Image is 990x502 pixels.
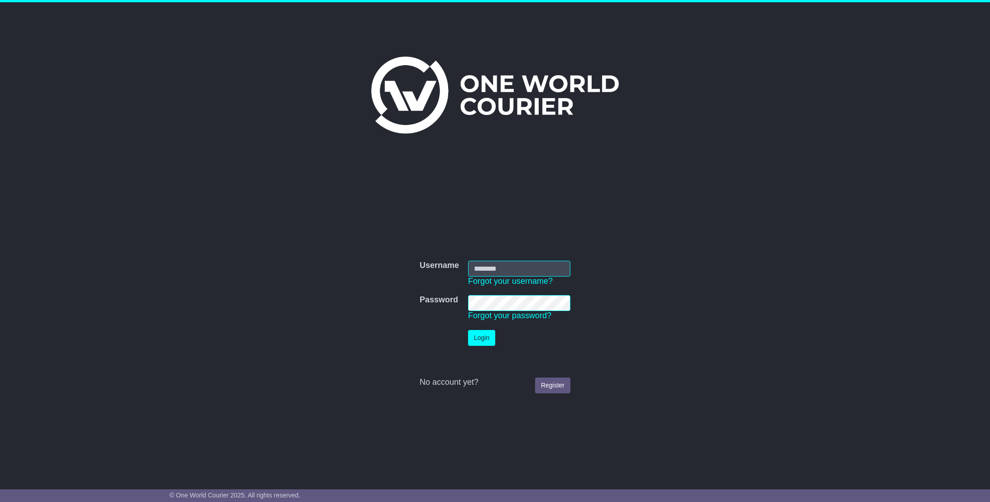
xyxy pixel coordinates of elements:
[371,57,618,134] img: One World
[420,261,459,271] label: Username
[468,330,495,346] button: Login
[535,378,570,393] a: Register
[468,277,553,286] a: Forgot your username?
[420,378,570,387] div: No account yet?
[468,311,551,320] a: Forgot your password?
[170,492,301,499] span: © One World Courier 2025. All rights reserved.
[420,295,458,305] label: Password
